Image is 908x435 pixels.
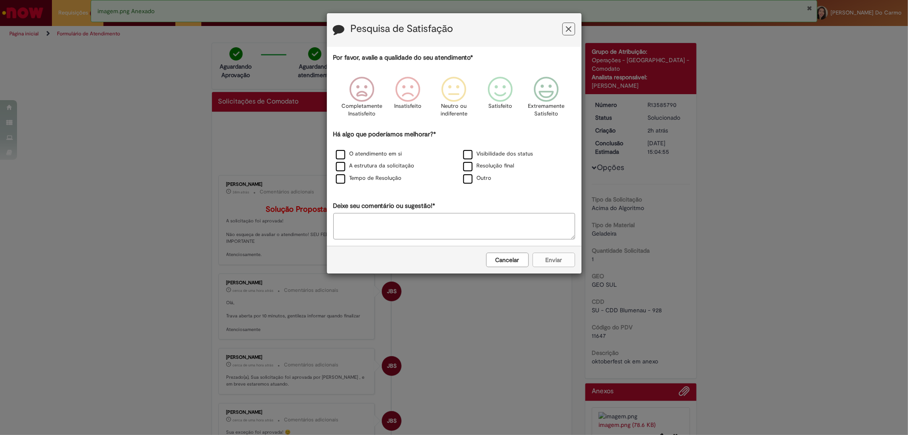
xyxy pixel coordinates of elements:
[341,102,382,118] p: Completamente Insatisfeito
[438,102,469,118] p: Neutro ou indiferente
[333,202,435,210] label: Deixe seu comentário ou sugestão!*
[463,174,492,182] label: Outro
[432,70,475,129] div: Neutro ou indiferente
[524,70,568,129] div: Extremamente Satisfeito
[336,174,402,182] label: Tempo de Resolução
[463,150,533,158] label: Visibilidade dos status
[351,23,453,35] label: Pesquisa de Satisfação
[528,102,564,118] p: Extremamente Satisfeito
[478,70,522,129] div: Satisfeito
[336,162,415,170] label: A estrutura da solicitação
[463,162,515,170] label: Resolução final
[333,53,473,62] label: Por favor, avalie a qualidade do seu atendimento*
[336,150,402,158] label: O atendimento em si
[394,102,421,110] p: Insatisfeito
[340,70,384,129] div: Completamente Insatisfeito
[488,102,512,110] p: Satisfeito
[333,130,575,185] div: Há algo que poderíamos melhorar?*
[486,253,529,267] button: Cancelar
[386,70,430,129] div: Insatisfeito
